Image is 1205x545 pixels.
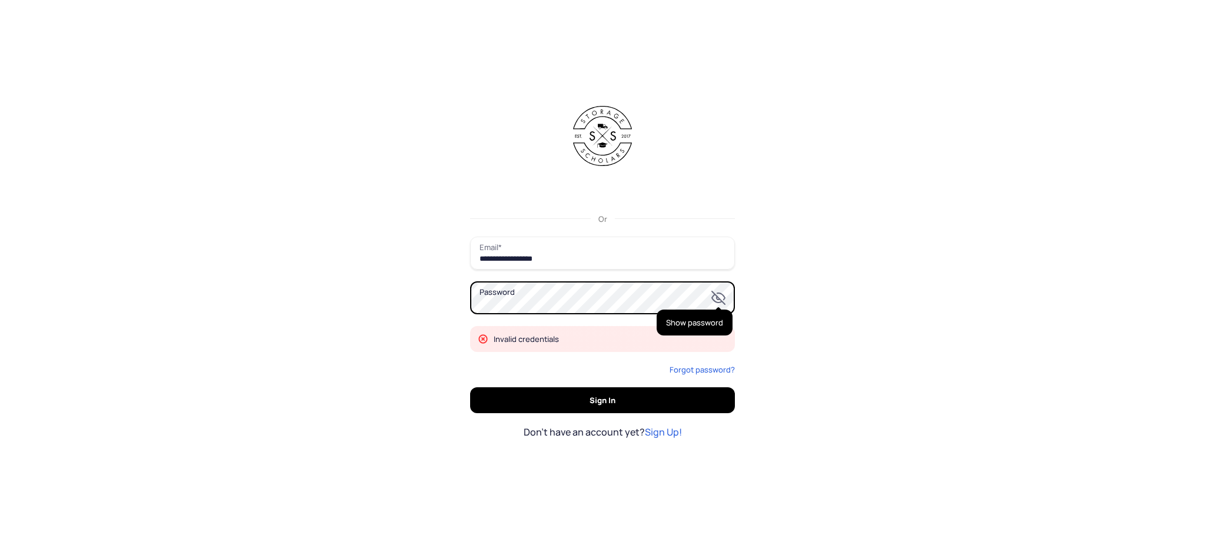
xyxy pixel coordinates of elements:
[524,425,682,439] span: Don't have an account yet?
[670,364,735,375] a: Forgot password?
[470,387,735,413] button: Sign In
[470,213,735,225] div: Or
[573,106,632,165] img: Storage Scholars Logo Black
[494,333,728,345] div: Invalid credentials
[657,310,733,335] tui-hint: Show password
[645,426,682,438] a: Sign Up!
[484,387,721,413] span: Sign In
[538,177,667,202] iframe: Sign in with Google Button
